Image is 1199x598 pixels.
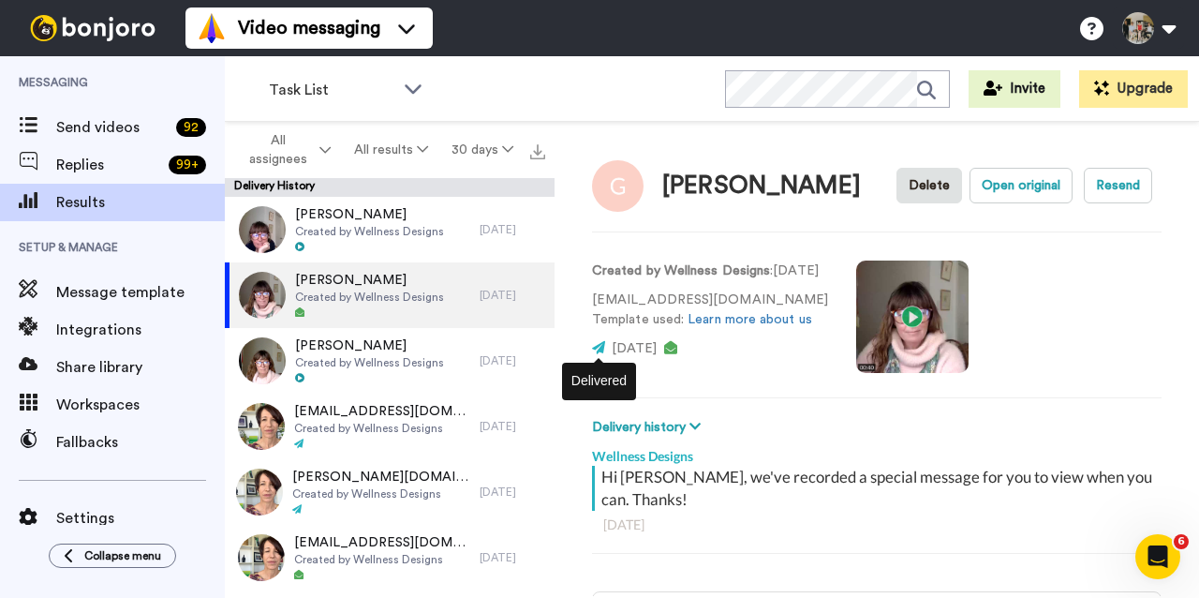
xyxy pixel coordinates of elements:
[1174,534,1189,549] span: 6
[662,172,861,200] div: [PERSON_NAME]
[295,290,444,305] span: Created by Wellness Designs
[1084,168,1152,203] button: Resend
[56,154,161,176] span: Replies
[480,550,545,565] div: [DATE]
[480,288,545,303] div: [DATE]
[480,419,545,434] div: [DATE]
[969,70,1060,108] button: Invite
[592,262,828,281] p: : [DATE]
[56,191,225,214] span: Results
[295,271,444,290] span: [PERSON_NAME]
[229,124,343,176] button: All assignees
[294,533,470,552] span: [EMAIL_ADDRESS][DOMAIN_NAME]
[343,133,440,167] button: All results
[225,525,555,591] a: [EMAIL_ADDRESS][DOMAIN_NAME]Created by Wellness Designs[DATE]
[439,133,525,167] button: 30 days
[1135,534,1180,579] iframe: Intercom live chat
[56,356,225,379] span: Share library
[592,438,1162,466] div: Wellness Designs
[56,281,225,304] span: Message template
[295,205,444,224] span: [PERSON_NAME]
[525,136,551,164] button: Export all results that match these filters now.
[239,272,286,319] img: 28ecf2e4-9ab5-4def-b480-779ae8fce21d-thumb.jpg
[269,79,394,101] span: Task List
[176,118,206,137] div: 92
[295,224,444,239] span: Created by Wellness Designs
[480,222,545,237] div: [DATE]
[225,178,555,197] div: Delivery History
[592,264,770,277] strong: Created by Wellness Designs
[56,394,225,416] span: Workspaces
[239,337,286,384] img: c8a057a0-3548-47e4-aa59-bb8856174092-thumb.jpg
[56,319,225,341] span: Integrations
[292,486,470,501] span: Created by Wellness Designs
[238,15,380,41] span: Video messaging
[238,534,285,581] img: be7783bd-a307-404e-af60-d87112324694-thumb.jpg
[49,544,176,568] button: Collapse menu
[197,13,227,43] img: vm-color.svg
[225,459,555,525] a: [PERSON_NAME][DOMAIN_NAME][EMAIL_ADDRESS][PERSON_NAME][DOMAIN_NAME]Created by Wellness Designs[DATE]
[592,160,644,212] img: Image of Gyani Swift
[169,156,206,174] div: 99 +
[56,507,225,530] span: Settings
[225,197,555,262] a: [PERSON_NAME]Created by Wellness Designs[DATE]
[601,466,1157,511] div: Hi [PERSON_NAME], we've recorded a special message for you to view when you can. Thanks!
[240,131,316,169] span: All assignees
[56,431,225,454] span: Fallbacks
[970,168,1073,203] button: Open original
[225,262,555,328] a: [PERSON_NAME]Created by Wellness Designs[DATE]
[295,336,444,355] span: [PERSON_NAME]
[22,15,163,41] img: bj-logo-header-white.svg
[896,168,962,203] button: Delete
[225,394,555,459] a: [EMAIL_ADDRESS][DOMAIN_NAME]Created by Wellness Designs[DATE]
[292,468,470,486] span: [PERSON_NAME][DOMAIN_NAME][EMAIL_ADDRESS][PERSON_NAME][DOMAIN_NAME]
[480,485,545,500] div: [DATE]
[688,313,812,326] a: Learn more about us
[562,363,636,400] div: Delivered
[56,116,169,139] span: Send videos
[480,353,545,368] div: [DATE]
[530,144,545,159] img: export.svg
[239,206,286,253] img: d618980e-5a4c-4e02-bfb6-d741059e2ccf-thumb.jpg
[603,516,1150,534] div: [DATE]
[225,328,555,394] a: [PERSON_NAME]Created by Wellness Designs[DATE]
[592,291,828,330] p: [EMAIL_ADDRESS][DOMAIN_NAME] Template used:
[294,402,470,421] span: [EMAIL_ADDRESS][DOMAIN_NAME]
[612,342,657,355] span: [DATE]
[236,469,283,516] img: aac4e6d9-b56a-4d35-866f-1a7090650a67-thumb.jpg
[592,417,706,438] button: Delivery history
[294,421,470,436] span: Created by Wellness Designs
[295,355,444,370] span: Created by Wellness Designs
[294,552,470,567] span: Created by Wellness Designs
[1079,70,1188,108] button: Upgrade
[238,403,285,450] img: 87262af9-83d4-4850-a657-e709996371db-thumb.jpg
[84,548,161,563] span: Collapse menu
